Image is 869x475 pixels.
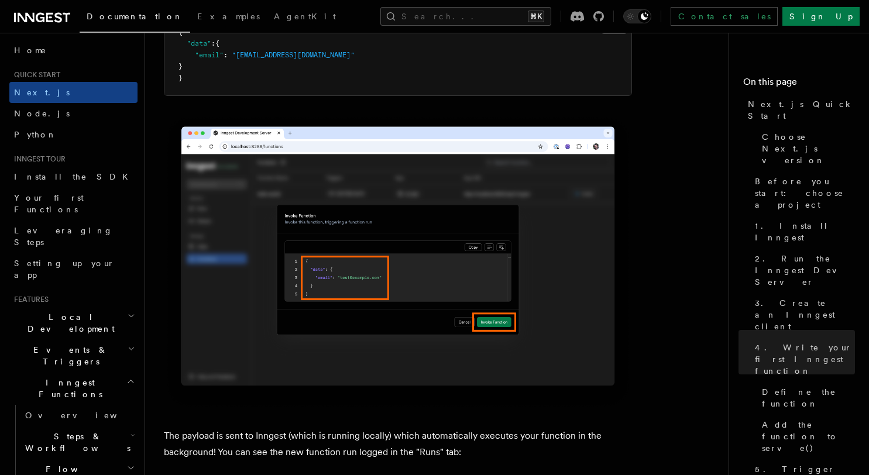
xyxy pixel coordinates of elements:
a: Examples [190,4,267,32]
span: : [211,39,215,47]
span: Leveraging Steps [14,226,113,247]
p: The payload is sent to Inngest (which is running locally) which automatically executes your funct... [164,428,632,460]
span: "email" [195,51,224,59]
button: Inngest Functions [9,372,138,405]
a: Home [9,40,138,61]
a: Sign Up [782,7,860,26]
span: "data" [187,39,211,47]
span: AgentKit [274,12,336,21]
span: Define the function [762,386,855,409]
span: Quick start [9,70,60,80]
span: } [178,62,183,70]
a: Next.js Quick Start [743,94,855,126]
span: 4. Write your first Inngest function [755,342,855,377]
span: Setting up your app [14,259,115,280]
span: Local Development [9,311,128,335]
a: Next.js [9,82,138,103]
span: Inngest tour [9,154,66,164]
a: Overview [20,405,138,426]
a: 2. Run the Inngest Dev Server [750,248,855,292]
span: Events & Triggers [9,344,128,367]
span: "[EMAIL_ADDRESS][DOMAIN_NAME]" [232,51,355,59]
span: 1. Install Inngest [755,220,855,243]
a: 3. Create an Inngest client [750,292,855,337]
span: { [178,28,183,36]
span: Your first Functions [14,193,84,214]
span: Inngest Functions [9,377,126,400]
a: Leveraging Steps [9,220,138,253]
img: Inngest Dev Server web interface's invoke modal with payload editor and invoke submit button high... [164,115,632,409]
button: Toggle dark mode [623,9,651,23]
button: Local Development [9,307,138,339]
button: Events & Triggers [9,339,138,372]
kbd: ⌘K [528,11,544,22]
span: Python [14,130,57,139]
span: : [224,51,228,59]
span: Documentation [87,12,183,21]
span: Install the SDK [14,172,135,181]
span: Choose Next.js version [762,131,855,166]
span: } [178,74,183,82]
span: Features [9,295,49,304]
a: AgentKit [267,4,343,32]
a: Documentation [80,4,190,33]
span: Home [14,44,47,56]
a: Python [9,124,138,145]
a: Node.js [9,103,138,124]
span: { [215,39,219,47]
span: Add the function to serve() [762,419,855,454]
button: Steps & Workflows [20,426,138,459]
span: Next.js [14,88,70,97]
span: Overview [25,411,146,420]
a: 1. Install Inngest [750,215,855,248]
a: Setting up your app [9,253,138,285]
h4: On this page [743,75,855,94]
span: 2. Run the Inngest Dev Server [755,253,855,288]
a: Before you start: choose a project [750,171,855,215]
span: Next.js Quick Start [748,98,855,122]
span: Node.js [14,109,70,118]
a: Choose Next.js version [757,126,855,171]
a: Your first Functions [9,187,138,220]
a: Define the function [757,381,855,414]
span: Examples [197,12,260,21]
span: Steps & Workflows [20,431,130,454]
a: Add the function to serve() [757,414,855,459]
span: Before you start: choose a project [755,175,855,211]
a: 4. Write your first Inngest function [750,337,855,381]
a: Install the SDK [9,166,138,187]
button: Search...⌘K [380,7,551,26]
a: Contact sales [671,7,778,26]
span: 3. Create an Inngest client [755,297,855,332]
